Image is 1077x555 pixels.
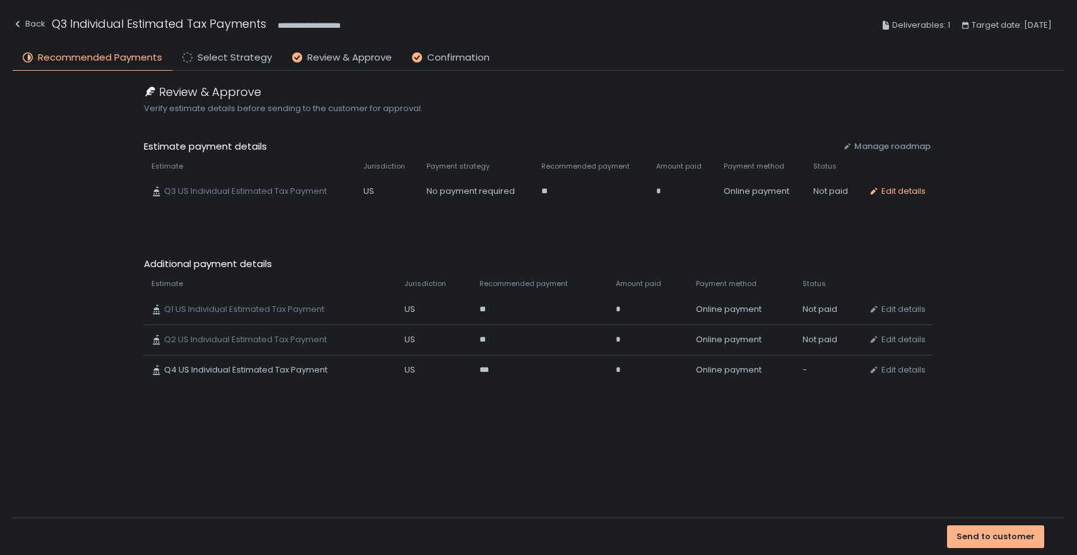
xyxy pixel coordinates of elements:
[892,18,950,33] span: Deliverables: 1
[696,279,756,289] span: Payment method
[363,162,405,171] span: Jurisdiction
[307,51,392,65] span: Review & Approve
[813,162,837,171] span: Status
[696,334,762,345] span: Online payment
[854,141,931,152] span: Manage roadmap
[151,162,183,171] span: Estimate
[813,186,854,197] div: Not paid
[427,51,490,65] span: Confirmation
[13,15,45,36] button: Back
[616,279,661,289] span: Amount paid
[197,51,272,65] span: Select Strategy
[427,162,490,171] span: Payment strategy
[956,531,1035,542] div: Send to customer
[869,364,926,376] button: Edit details
[724,186,789,197] span: Online payment
[869,304,926,315] button: Edit details
[52,15,266,32] h1: Q3 Individual Estimated Tax Payments
[803,364,853,376] div: -
[363,186,411,197] div: US
[13,16,45,32] div: Back
[144,140,832,154] span: Estimate payment details
[843,141,931,152] button: Manage roadmap
[869,334,926,345] button: Edit details
[656,162,702,171] span: Amount paid
[151,279,183,289] span: Estimate
[724,162,784,171] span: Payment method
[404,304,464,315] div: US
[947,525,1044,548] button: Send to customer
[803,334,853,345] div: Not paid
[164,364,327,376] span: Q4 US Individual Estimated Tax Payment
[144,257,933,272] span: Additional payment details
[803,279,826,289] span: Status
[144,103,933,114] span: Verify estimate details before sending to the customer for approval.
[404,279,446,289] span: Jurisdiction
[164,186,327,197] span: Q3 US Individual Estimated Tax Payment
[164,334,327,345] span: Q2 US Individual Estimated Tax Payment
[38,51,162,65] span: Recommended Payments
[404,334,464,345] div: US
[972,18,1052,33] span: Target date: [DATE]
[404,364,464,376] div: US
[164,304,324,315] span: Q1 US Individual Estimated Tax Payment
[803,304,853,315] div: Not paid
[696,364,762,376] span: Online payment
[427,186,526,197] div: No payment required
[159,83,261,100] span: Review & Approve
[480,279,568,289] span: Recommended payment
[869,186,926,197] button: Edit details
[696,304,762,315] span: Online payment
[541,162,630,171] span: Recommended payment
